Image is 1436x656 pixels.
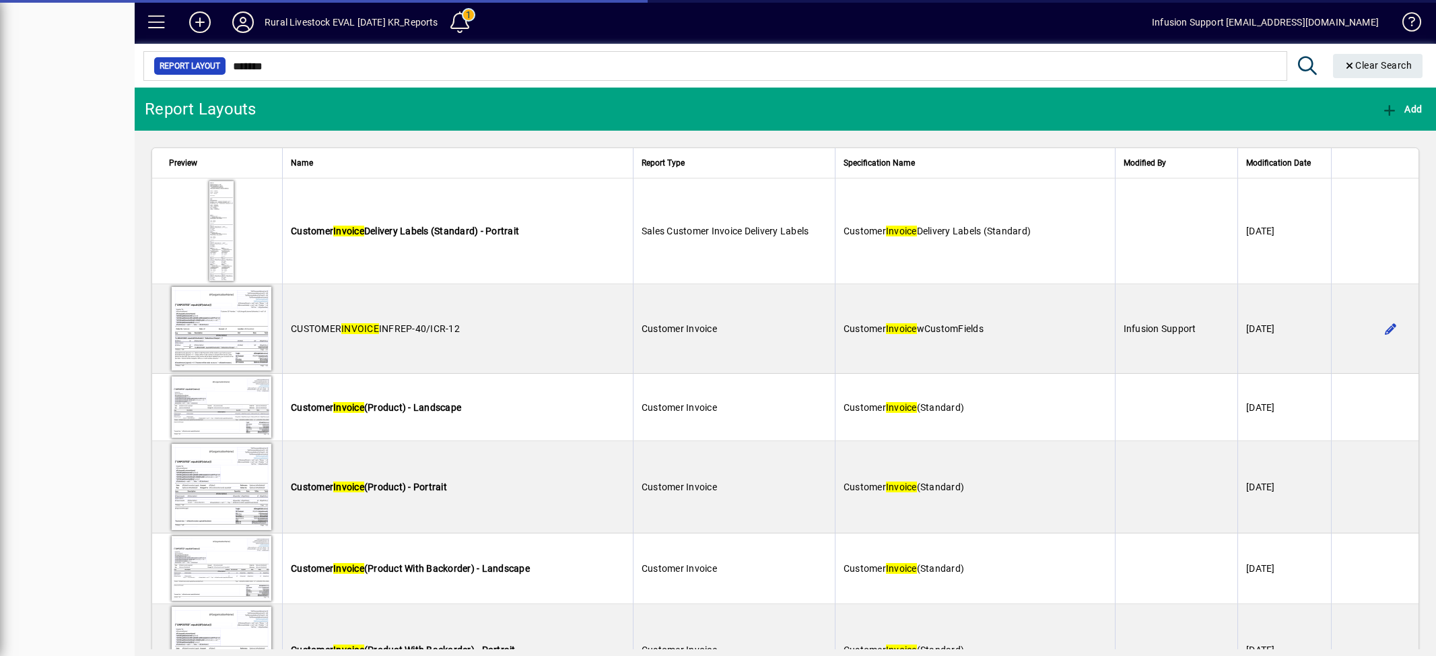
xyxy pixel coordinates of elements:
span: Specification Name [844,156,915,170]
span: Customer Invoice [642,482,717,492]
span: Customer (Standard) [844,563,964,574]
span: Report Type [642,156,685,170]
span: Report Layout [160,59,220,73]
span: Customer Delivery Labels (Standard) [844,226,1031,236]
span: Customer (Standard) [844,645,964,655]
div: Rural Livestock EVAL [DATE] KR_Reports [265,11,438,33]
td: [DATE] [1237,374,1331,441]
td: [DATE] [1237,441,1331,533]
span: Customer (Standard) [844,402,964,413]
span: Customer wCustomFields [844,323,984,334]
span: Customer Invoice [642,645,717,655]
div: Report Layouts [145,98,257,120]
em: Invoice [333,482,364,492]
span: Customer Invoice [642,563,717,574]
button: Profile [221,10,265,34]
em: Invoice [886,482,917,492]
div: Report Type [642,156,827,170]
div: Specification Name [844,156,1107,170]
span: Customer (Standard) [844,482,964,492]
em: Invoice [886,323,917,334]
span: Customer Invoice [642,323,717,334]
em: Invoice [886,402,917,413]
em: INVOICE [341,323,379,334]
a: Knowledge Base [1392,3,1419,46]
div: Infusion Support [EMAIL_ADDRESS][DOMAIN_NAME] [1152,11,1379,33]
span: CUSTOMER INFREP-40/ICR-12 [291,323,460,334]
span: Customer Invoice [642,402,717,413]
span: Preview [169,156,197,170]
em: Invoice [886,226,917,236]
td: [DATE] [1237,284,1331,374]
span: Name [291,156,313,170]
span: Modification Date [1246,156,1311,170]
div: Name [291,156,625,170]
em: Invoice [886,563,917,574]
span: Sales Customer Invoice Delivery Labels [642,226,809,236]
button: Clear [1333,54,1423,78]
em: Invoice [333,645,364,655]
em: Invoice [886,645,917,655]
span: Customer (Product) - Landscape [291,402,461,413]
button: Add [1378,97,1425,121]
span: Modified By [1124,156,1166,170]
td: [DATE] [1237,178,1331,284]
button: Edit [1380,318,1402,339]
td: [DATE] [1237,533,1331,604]
span: Customer (Product With Backorder) - Portrait [291,645,516,655]
span: Infusion Support [1124,323,1196,334]
span: Customer Delivery Labels (Standard) - Portrait [291,226,519,236]
div: Modification Date [1246,156,1323,170]
em: Invoice [333,402,364,413]
span: Clear Search [1344,60,1412,71]
em: Invoice [333,563,364,574]
em: Invoice [333,226,364,236]
span: Add [1381,104,1422,114]
span: Customer (Product) - Portrait [291,482,447,492]
button: Add [178,10,221,34]
span: Customer (Product With Backorder) - Landscape [291,563,530,574]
